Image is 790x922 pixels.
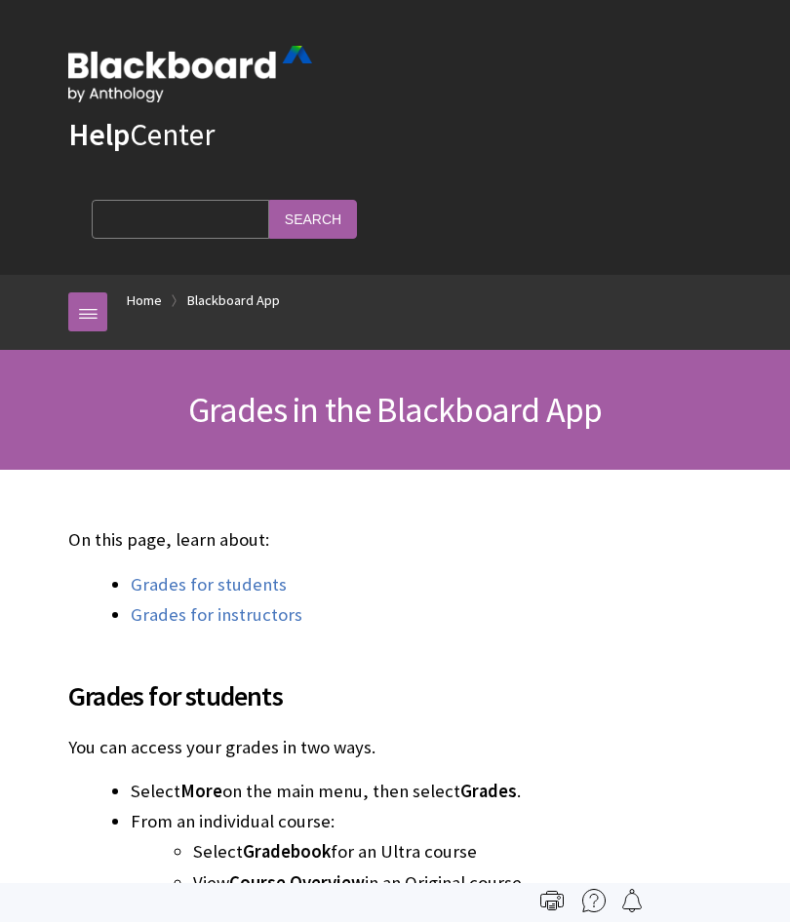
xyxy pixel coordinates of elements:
[68,735,722,760] p: You can access your grades in two ways.
[243,840,331,863] span: Gradebook
[460,780,517,802] span: Grades
[131,808,722,896] li: From an individual course:
[193,869,722,897] li: View in an Original course
[127,288,162,313] a: Home
[68,527,722,553] p: On this page, learn about:
[620,889,644,912] img: Follow this page
[68,115,215,154] a: HelpCenter
[131,603,302,627] a: Grades for instructors
[68,115,130,154] strong: Help
[540,889,564,912] img: Print
[229,871,365,894] span: Course Overview
[187,288,280,313] a: Blackboard App
[131,778,722,805] li: Select on the main menu, then select .
[188,388,603,432] span: Grades in the Blackboard App
[193,838,722,865] li: Select for an Ultra course
[582,889,606,912] img: More help
[180,780,222,802] span: More
[131,573,287,596] a: Grades for students
[68,675,722,716] span: Grades for students
[68,46,312,102] img: Blackboard by Anthology
[269,200,357,238] input: Search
